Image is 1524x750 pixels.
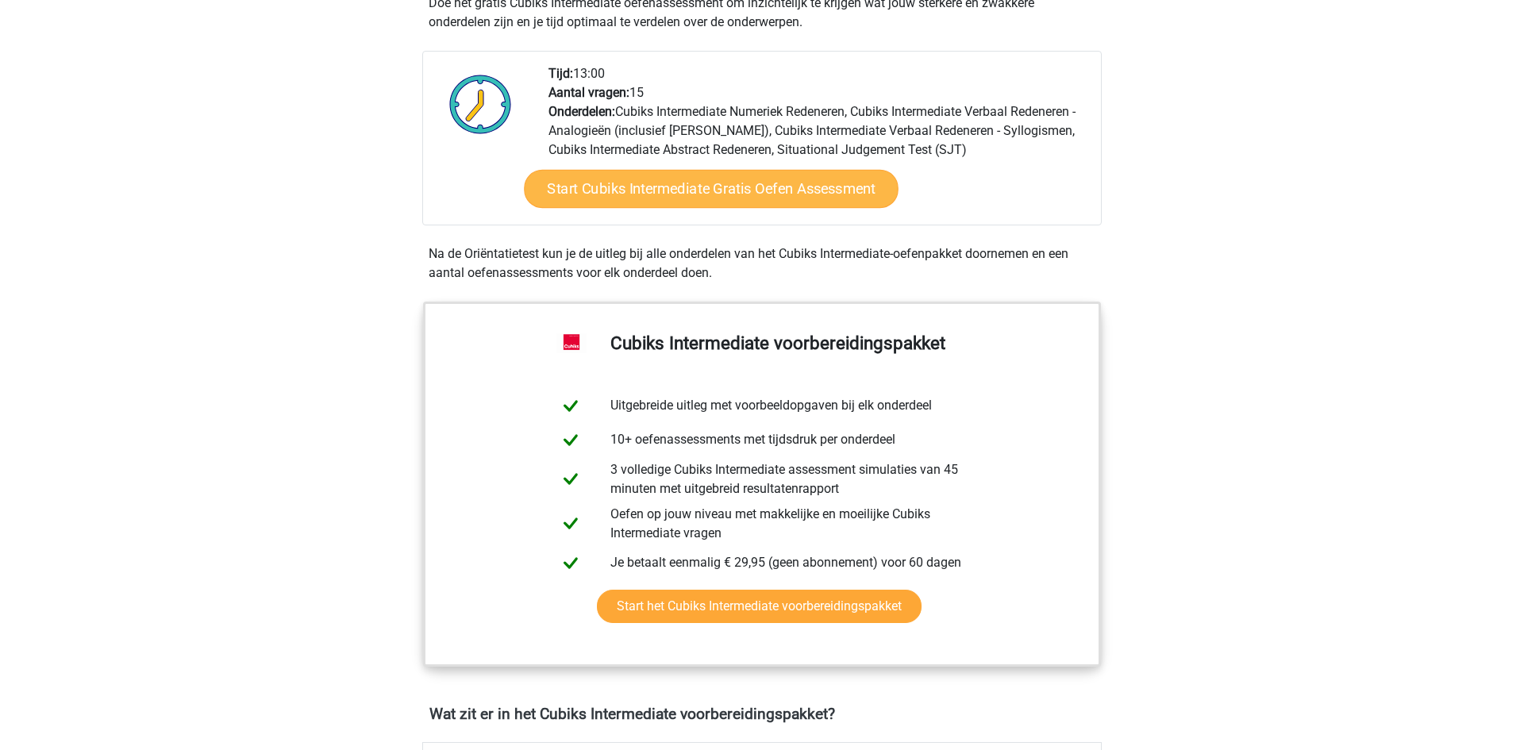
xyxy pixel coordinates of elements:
[537,64,1100,225] div: 13:00 15 Cubiks Intermediate Numeriek Redeneren, Cubiks Intermediate Verbaal Redeneren - Analogie...
[429,705,1095,723] h4: Wat zit er in het Cubiks Intermediate voorbereidingspakket?
[548,104,615,119] b: Onderdelen:
[422,244,1102,283] div: Na de Oriëntatietest kun je de uitleg bij alle onderdelen van het Cubiks Intermediate-oefenpakket...
[441,64,521,144] img: Klok
[524,170,899,208] a: Start Cubiks Intermediate Gratis Oefen Assessment
[548,85,629,100] b: Aantal vragen:
[548,66,573,81] b: Tijd:
[597,590,922,623] a: Start het Cubiks Intermediate voorbereidingspakket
